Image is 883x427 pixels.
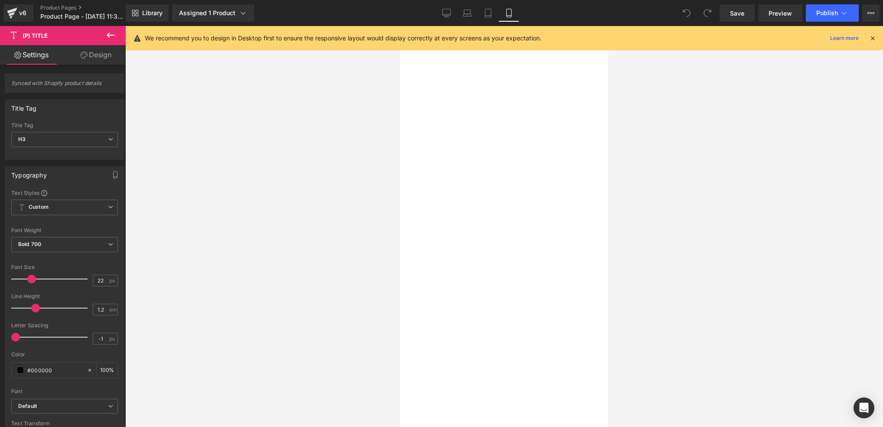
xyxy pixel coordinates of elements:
div: Text Styles [11,189,118,196]
div: Color [11,351,118,358]
a: Learn more [827,33,862,43]
div: Font Weight [11,227,118,233]
a: Preview [758,4,802,22]
div: Title Tag [11,122,118,128]
span: Synced with Shopify product details [11,80,118,92]
b: Bold 700 [18,241,41,247]
div: Font Size [11,264,118,270]
a: Desktop [436,4,457,22]
p: We recommend you to design in Desktop first to ensure the responsive layout would display correct... [145,33,541,43]
b: H3 [18,136,26,142]
input: Color [27,365,83,375]
span: px [109,278,117,283]
a: Product Pages [40,4,140,11]
div: Line Height [11,293,118,299]
div: Text Transform [11,420,118,427]
span: Product Page - [DATE] 11:38:37 [40,13,124,20]
a: Design [65,45,127,65]
span: em [109,307,117,312]
div: Typography [11,167,47,179]
a: Laptop [457,4,478,22]
div: Letter Spacing [11,322,118,328]
div: Open Intercom Messenger [854,397,874,418]
span: (P) Title [23,32,48,39]
a: v6 [3,4,33,22]
a: Mobile [499,4,519,22]
span: px [109,336,117,342]
span: Preview [769,9,792,18]
b: Custom [29,204,49,211]
button: Undo [678,4,695,22]
i: Default [18,403,37,410]
a: New Library [126,4,169,22]
div: v6 [17,7,28,19]
div: Title Tag [11,100,37,112]
span: Save [730,9,744,18]
button: Publish [806,4,859,22]
a: Tablet [478,4,499,22]
button: More [862,4,880,22]
div: Assigned 1 Product [179,9,248,17]
div: Font [11,388,118,394]
span: Library [142,9,163,17]
span: Publish [816,10,838,16]
button: Redo [699,4,716,22]
div: % [97,363,117,378]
